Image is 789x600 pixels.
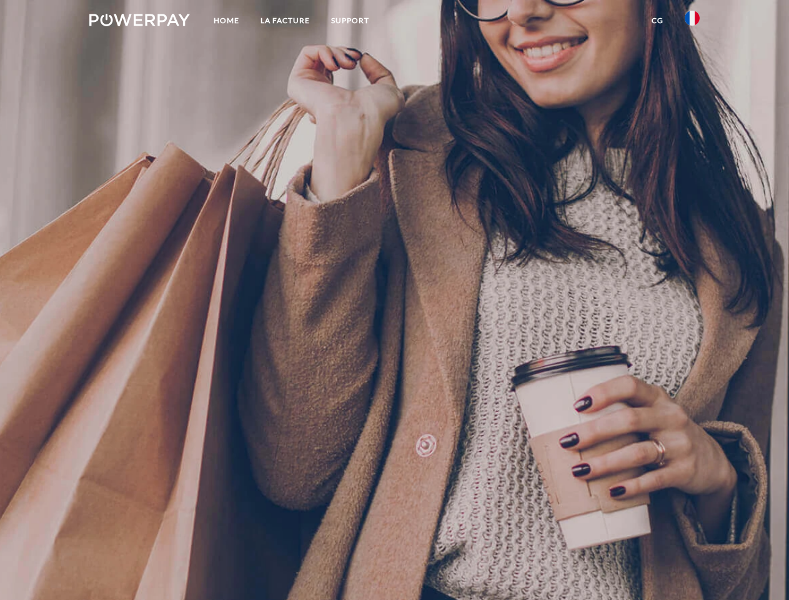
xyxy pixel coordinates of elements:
[320,9,380,32] a: Support
[250,9,320,32] a: LA FACTURE
[203,9,250,32] a: Home
[685,11,700,26] img: fr
[89,14,190,26] img: logo-powerpay-white.svg
[641,9,674,32] a: CG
